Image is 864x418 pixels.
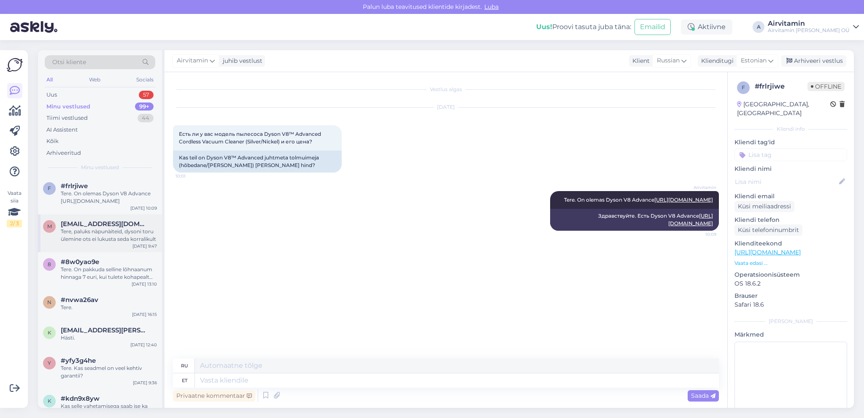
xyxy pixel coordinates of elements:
[61,228,157,243] div: Tere, paluks nàpunàiteid, dysoni toru ülemine ots ei lukusta seda korralikult
[734,300,847,309] p: Safari 18.6
[61,190,157,205] div: Tere. On olemas Dyson V8 Advance [URL][DOMAIN_NAME]
[48,398,51,404] span: k
[7,220,22,227] div: 2 / 3
[685,184,716,191] span: Airvitamin
[48,261,51,267] span: 8
[47,299,51,305] span: n
[173,103,719,111] div: [DATE]
[130,205,157,211] div: [DATE] 10:09
[130,342,157,348] div: [DATE] 12:40
[685,231,716,237] span: 10:09
[734,192,847,201] p: Kliendi email
[742,84,745,91] span: f
[550,209,719,231] div: Здравствуйте. Есть Dyson V8 Advance
[61,266,157,281] div: Tere. On pakkuda selline lõhnaanum hinnaga 7 euri, kui tulete kohapealt ostma. Saatmisel lisandub...
[46,149,81,157] div: Arhiveeritud
[564,197,713,203] span: Tere. On olemas Dyson V8 Advance
[698,57,734,65] div: Klienditugi
[7,57,23,73] img: Askly Logo
[133,380,157,386] div: [DATE] 9:36
[734,291,847,300] p: Brauser
[52,58,86,67] span: Otsi kliente
[46,114,88,122] div: Tiimi vestlused
[657,56,680,65] span: Russian
[181,359,188,373] div: ru
[734,125,847,133] div: Kliendi info
[768,20,859,34] a: AirvitaminAirvitamin [PERSON_NAME] OÜ
[482,3,501,11] span: Luba
[48,360,51,366] span: y
[654,197,713,203] a: [URL][DOMAIN_NAME]
[807,82,845,91] span: Offline
[61,182,88,190] span: #frlrjiwe
[138,114,154,122] div: 44
[132,281,157,287] div: [DATE] 13:10
[753,21,764,33] div: A
[61,220,148,228] span: maris_20@msn.com
[536,23,552,31] b: Uus!
[735,177,837,186] input: Lisa nimi
[768,27,850,34] div: Airvitamin [PERSON_NAME] OÜ
[681,19,732,35] div: Aktiivne
[132,311,157,318] div: [DATE] 16:15
[48,329,51,336] span: k
[629,57,650,65] div: Klient
[536,22,631,32] div: Proovi tasuta juba täna:
[46,91,57,99] div: Uus
[173,86,719,93] div: Vestlus algas
[734,318,847,325] div: [PERSON_NAME]
[734,239,847,248] p: Klienditeekond
[61,258,99,266] span: #8w0yao9e
[139,91,154,99] div: 57
[135,74,155,85] div: Socials
[61,364,157,380] div: Tere. Kas seadmel on veel kehtiv garantii?
[173,151,342,173] div: Kas teil on Dyson V8™ Advanced juhtmeta tolmuimeja (hõbedane/[PERSON_NAME]) [PERSON_NAME] hind?
[734,330,847,339] p: Märkmed
[734,148,847,161] input: Lisa tag
[132,243,157,249] div: [DATE] 9:47
[734,201,794,212] div: Küsi meiliaadressi
[135,102,154,111] div: 99+
[734,279,847,288] p: OS 18.6.2
[61,334,157,342] div: Hästi.
[737,100,830,118] div: [GEOGRAPHIC_DATA], [GEOGRAPHIC_DATA]
[734,259,847,267] p: Vaata edasi ...
[755,81,807,92] div: # frlrjiwe
[61,395,100,402] span: #kdn9x8yw
[741,56,767,65] span: Estonian
[7,189,22,227] div: Vaata siia
[691,392,715,399] span: Saada
[61,304,157,311] div: Tere.
[734,224,802,236] div: Küsi telefoninumbrit
[47,223,52,229] span: m
[45,74,54,85] div: All
[177,56,208,65] span: Airvitamin
[634,19,671,35] button: Emailid
[61,402,157,418] div: Kas selle vahetamisega saab ise ka hakkama?
[734,270,847,279] p: Operatsioonisüsteem
[46,137,59,146] div: Kõik
[173,390,255,402] div: Privaatne kommentaar
[61,357,96,364] span: #yfy3g4he
[768,20,850,27] div: Airvitamin
[179,131,322,145] span: Есть ли у вас модель пылесоса Dyson V8™ Advanced Cordless Vacuum Cleaner (Silver/Nickel) и его цена?
[734,138,847,147] p: Kliendi tag'id
[781,55,846,67] div: Arhiveeri vestlus
[46,126,78,134] div: AI Assistent
[46,102,90,111] div: Minu vestlused
[61,296,98,304] span: #nvwa26av
[175,173,207,179] span: 10:01
[182,373,187,388] div: et
[734,248,801,256] a: [URL][DOMAIN_NAME]
[734,216,847,224] p: Kliendi telefon
[734,165,847,173] p: Kliendi nimi
[87,74,102,85] div: Web
[219,57,262,65] div: juhib vestlust
[48,185,51,191] span: f
[81,164,119,171] span: Minu vestlused
[61,326,148,334] span: kaisa.rentel@gmail.com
